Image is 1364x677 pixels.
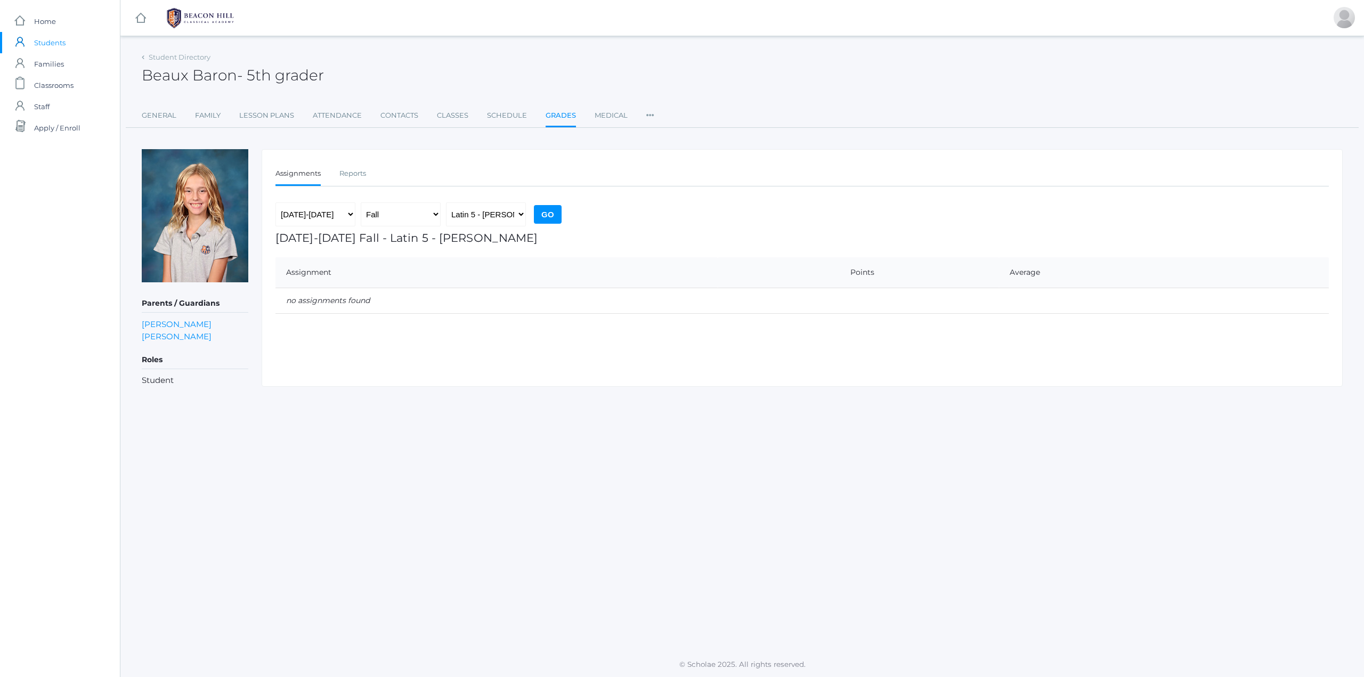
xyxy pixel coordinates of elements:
[239,105,294,126] a: Lesson Plans
[487,105,527,126] a: Schedule
[380,105,418,126] a: Contacts
[534,205,562,224] input: Go
[1334,7,1355,28] div: J'Lene Baron
[34,75,74,96] span: Classrooms
[34,11,56,32] span: Home
[313,105,362,126] a: Attendance
[275,163,321,186] a: Assignments
[34,32,66,53] span: Students
[142,295,248,313] h5: Parents / Guardians
[142,330,212,342] a: [PERSON_NAME]
[546,105,576,128] a: Grades
[142,67,324,84] h2: Beaux Baron
[142,105,176,126] a: General
[286,296,370,305] em: no assignments found
[339,163,366,184] a: Reports
[595,105,628,126] a: Medical
[999,257,1329,288] th: Average
[120,659,1364,670] p: © Scholae 2025. All rights reserved.
[275,232,1329,244] h1: [DATE]-[DATE] Fall - Latin 5 - [PERSON_NAME]
[34,96,50,117] span: Staff
[437,105,468,126] a: Classes
[195,105,221,126] a: Family
[142,149,248,282] img: Beaux Baron
[142,374,248,387] li: Student
[142,351,248,369] h5: Roles
[142,318,212,330] a: [PERSON_NAME]
[34,117,80,138] span: Apply / Enroll
[275,257,718,288] th: Assignment
[149,53,210,61] a: Student Directory
[237,66,324,84] span: - 5th grader
[34,53,64,75] span: Families
[718,257,999,288] th: Points
[160,5,240,31] img: BHCALogos-05-308ed15e86a5a0abce9b8dd61676a3503ac9727e845dece92d48e8588c001991.png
